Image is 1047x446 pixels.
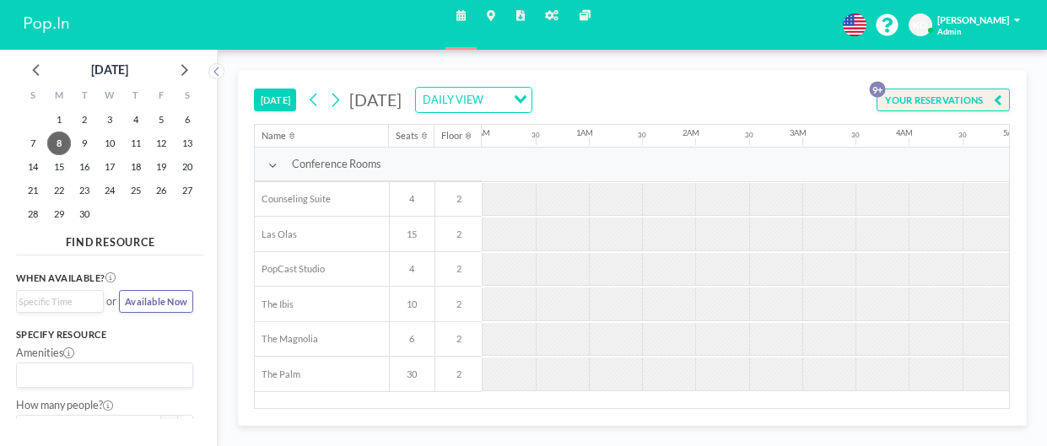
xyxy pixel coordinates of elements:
[435,263,482,275] span: 2
[21,132,45,155] span: Sunday, September 7, 2025
[576,128,593,138] div: 1AM
[73,202,96,226] span: Tuesday, September 30, 2025
[435,228,482,240] span: 2
[896,128,913,138] div: 4AM
[349,89,402,110] span: [DATE]
[937,14,1009,25] span: [PERSON_NAME]
[435,368,482,380] span: 2
[851,132,860,140] div: 30
[435,333,482,345] span: 2
[17,363,192,388] div: Search for option
[390,263,434,275] span: 4
[119,290,194,314] button: Available Now
[19,367,183,384] input: Search for option
[47,132,71,155] span: Monday, September 8, 2025
[877,89,1010,112] button: YOUR RESERVATIONS9+
[123,86,148,108] div: T
[254,89,296,112] button: [DATE]
[390,368,434,380] span: 30
[17,291,103,312] div: Search for option
[72,86,97,108] div: T
[98,179,121,202] span: Wednesday, September 24, 2025
[488,91,504,109] input: Search for option
[441,130,462,142] div: Floor
[124,108,148,132] span: Thursday, September 4, 2025
[390,333,434,345] span: 6
[98,108,121,132] span: Wednesday, September 3, 2025
[435,193,482,205] span: 2
[124,155,148,179] span: Thursday, September 18, 2025
[19,294,94,309] input: Search for option
[47,202,71,226] span: Monday, September 29, 2025
[149,155,173,179] span: Friday, September 19, 2025
[638,132,646,140] div: 30
[97,86,122,108] div: W
[149,132,173,155] span: Friday, September 12, 2025
[73,132,96,155] span: Tuesday, September 9, 2025
[255,228,297,240] span: Las Olas
[255,193,331,205] span: Counseling Suite
[73,179,96,202] span: Tuesday, September 23, 2025
[416,88,531,112] div: Search for option
[16,230,204,249] h4: FIND RESOURCE
[46,86,71,108] div: M
[124,179,148,202] span: Thursday, September 25, 2025
[47,179,71,202] span: Monday, September 22, 2025
[20,86,46,108] div: S
[161,415,177,438] button: -
[98,132,121,155] span: Wednesday, September 10, 2025
[98,155,121,179] span: Wednesday, September 17, 2025
[177,415,193,438] button: +
[255,333,318,345] span: The Magnolia
[106,295,116,309] span: or
[175,132,199,155] span: Saturday, September 13, 2025
[255,263,325,275] span: PopCast Studio
[149,108,173,132] span: Friday, September 5, 2025
[745,132,753,140] div: 30
[21,12,72,39] img: organization-logo
[175,179,199,202] span: Saturday, September 27, 2025
[390,228,434,240] span: 15
[292,158,380,171] span: Conference Rooms
[148,86,174,108] div: F
[683,128,699,138] div: 2AM
[73,155,96,179] span: Tuesday, September 16, 2025
[396,130,418,142] div: Seats
[870,81,886,97] p: 9+
[262,130,286,142] div: Name
[255,368,300,380] span: The Palm
[175,108,199,132] span: Saturday, September 6, 2025
[47,108,71,132] span: Monday, September 1, 2025
[21,155,45,179] span: Sunday, September 14, 2025
[532,132,540,140] div: 30
[1003,128,1020,138] div: 5AM
[47,155,71,179] span: Monday, September 15, 2025
[419,91,485,109] span: DAILY VIEW
[16,399,114,412] label: How many people?
[937,27,961,37] span: Admin
[124,132,148,155] span: Thursday, September 11, 2025
[390,193,434,205] span: 4
[435,298,482,310] span: 2
[958,132,967,140] div: 30
[175,155,199,179] span: Saturday, September 20, 2025
[255,298,294,310] span: The Ibis
[73,108,96,132] span: Tuesday, September 2, 2025
[175,86,200,108] div: S
[125,296,187,307] span: Available Now
[790,128,807,138] div: 3AM
[21,202,45,226] span: Sunday, September 28, 2025
[91,58,128,82] div: [DATE]
[390,298,434,310] span: 10
[16,329,193,341] h3: Specify resource
[21,179,45,202] span: Sunday, September 21, 2025
[16,347,74,360] label: Amenities
[913,19,927,31] span: KO
[149,179,173,202] span: Friday, September 26, 2025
